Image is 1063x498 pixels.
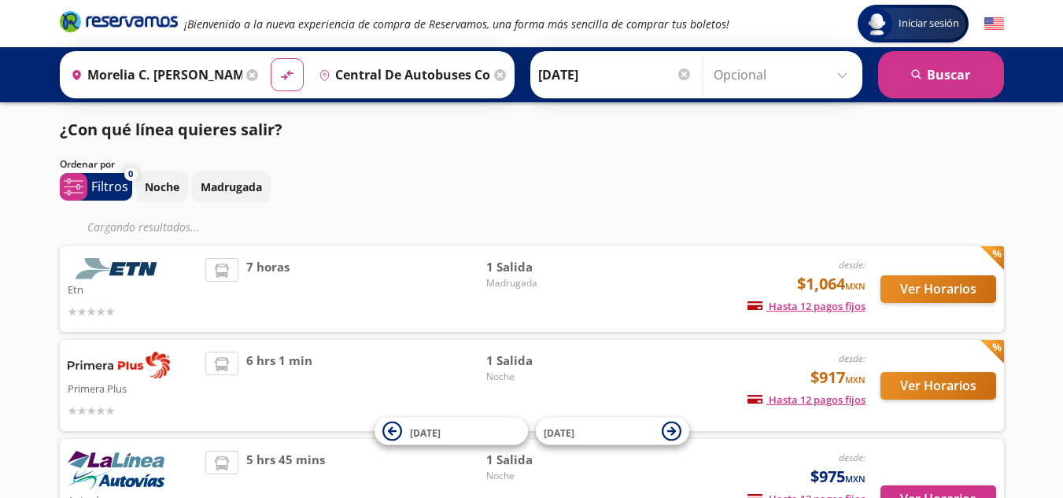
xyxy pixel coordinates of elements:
em: desde: [839,258,866,271]
span: Noche [486,469,596,483]
small: MXN [845,473,866,485]
span: Noche [486,370,596,384]
img: Etn [68,258,170,279]
p: Primera Plus [68,378,198,397]
span: [DATE] [544,426,574,439]
p: Ordenar por [60,157,115,172]
button: Noche [136,172,188,202]
img: Primera Plus [68,352,170,378]
button: Ver Horarios [880,275,996,303]
p: ¿Con qué línea quieres salir? [60,118,282,142]
button: [DATE] [536,418,689,445]
i: Brand Logo [60,9,178,33]
span: 1 Salida [486,258,596,276]
span: 1 Salida [486,451,596,469]
input: Buscar Origen [65,55,242,94]
span: 7 horas [246,258,290,320]
em: desde: [839,451,866,464]
span: Madrugada [486,276,596,290]
a: Brand Logo [60,9,178,38]
p: Noche [145,179,179,195]
button: [DATE] [375,418,528,445]
span: [DATE] [410,426,441,439]
p: Etn [68,279,198,298]
em: ¡Bienvenido a la nueva experiencia de compra de Reservamos, una forma más sencilla de comprar tus... [184,17,729,31]
input: Opcional [714,55,854,94]
span: 0 [128,168,133,181]
span: Hasta 12 pagos fijos [747,299,866,313]
span: Iniciar sesión [892,16,965,31]
small: MXN [845,374,866,385]
em: Cargando resultados ... [87,219,200,234]
button: Madrugada [192,172,271,202]
button: 0Filtros [60,173,132,201]
span: $917 [810,366,866,389]
button: English [984,14,1004,34]
p: Madrugada [201,179,262,195]
span: 1 Salida [486,352,596,370]
button: Buscar [878,51,1004,98]
input: Elegir Fecha [538,55,692,94]
span: 6 hrs 1 min [246,352,312,419]
img: Autovías y La Línea [68,451,164,490]
button: Ver Horarios [880,372,996,400]
input: Buscar Destino [312,55,490,94]
span: $975 [810,465,866,489]
p: Filtros [91,177,128,196]
span: Hasta 12 pagos fijos [747,393,866,407]
span: $1,064 [797,272,866,296]
small: MXN [845,280,866,292]
em: desde: [839,352,866,365]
